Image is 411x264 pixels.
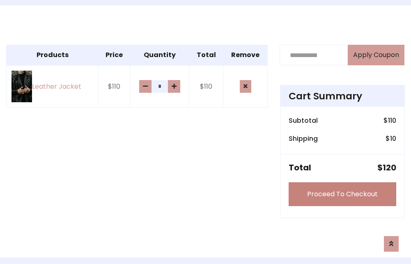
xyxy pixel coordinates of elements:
h6: Shipping [289,135,318,142]
a: Proceed To Checkout [289,182,396,206]
th: Quantity [130,45,189,66]
h6: Subtotal [289,117,318,124]
button: Apply Coupon [348,45,404,65]
span: 10 [390,134,396,143]
th: Remove [223,45,268,66]
th: Total [189,45,223,66]
td: $110 [99,65,130,107]
td: $110 [189,65,223,107]
span: 120 [383,162,396,173]
h6: $ [386,135,396,142]
h4: Cart Summary [289,90,396,102]
h5: $ [377,163,396,172]
span: 110 [388,116,396,125]
h5: Total [289,163,311,172]
th: Products [7,45,99,66]
a: Leather Jacket [11,71,93,102]
th: Price [99,45,130,66]
h6: $ [383,117,396,124]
